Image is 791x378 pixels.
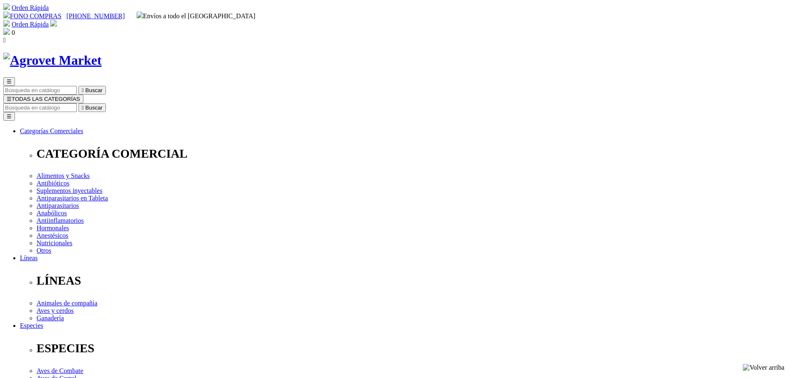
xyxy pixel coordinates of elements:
img: Volver arriba [743,364,784,371]
input: Buscar [3,86,77,95]
a: Líneas [20,254,38,261]
a: Alimentos y Snacks [37,172,90,179]
a: Categorías Comerciales [20,127,83,134]
span: Buscar [86,87,103,93]
button:  Buscar [78,86,106,95]
a: Especies [20,322,43,329]
span: ☰ [7,96,12,102]
a: Antibióticos [37,180,69,187]
a: Hormonales [37,224,69,232]
p: LÍNEAS [37,274,788,288]
a: Aves de Combate [37,367,83,374]
span: Envíos a todo el [GEOGRAPHIC_DATA] [137,12,256,20]
a: FONO COMPRAS [3,12,61,20]
img: user.svg [50,20,57,27]
a: Ganadería [37,315,64,322]
a: Anestésicos [37,232,68,239]
i:  [3,37,6,44]
span: ☰ [7,78,12,85]
img: shopping-cart.svg [3,3,10,10]
i:  [82,87,84,93]
a: [PHONE_NUMBER] [66,12,125,20]
p: CATEGORÍA COMERCIAL [37,147,788,161]
button: ☰ [3,112,15,121]
a: Acceda a su cuenta de cliente [50,21,57,28]
img: Agrovet Market [3,53,102,68]
img: phone.svg [3,12,10,18]
a: Orden Rápida [12,21,49,28]
input: Buscar [3,103,77,112]
img: delivery-truck.svg [137,12,143,18]
i:  [82,105,84,111]
a: Orden Rápida [12,4,49,11]
a: Animales de compañía [37,300,98,307]
span: Buscar [86,105,103,111]
img: shopping-cart.svg [3,20,10,27]
p: ESPECIES [37,341,788,355]
button: ☰TODAS LAS CATEGORÍAS [3,95,83,103]
a: Otros [37,247,51,254]
a: Aves y cerdos [37,307,73,314]
button:  Buscar [78,103,106,112]
a: Antiparasitarios en Tableta [37,195,108,202]
a: Suplementos inyectables [37,187,103,194]
span: 0 [12,29,15,36]
a: Antiparasitarios [37,202,79,209]
button: ☰ [3,77,15,86]
a: Anabólicos [37,210,67,217]
a: Antiinflamatorios [37,217,84,224]
a: Nutricionales [37,239,72,246]
img: shopping-bag.svg [3,28,10,35]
